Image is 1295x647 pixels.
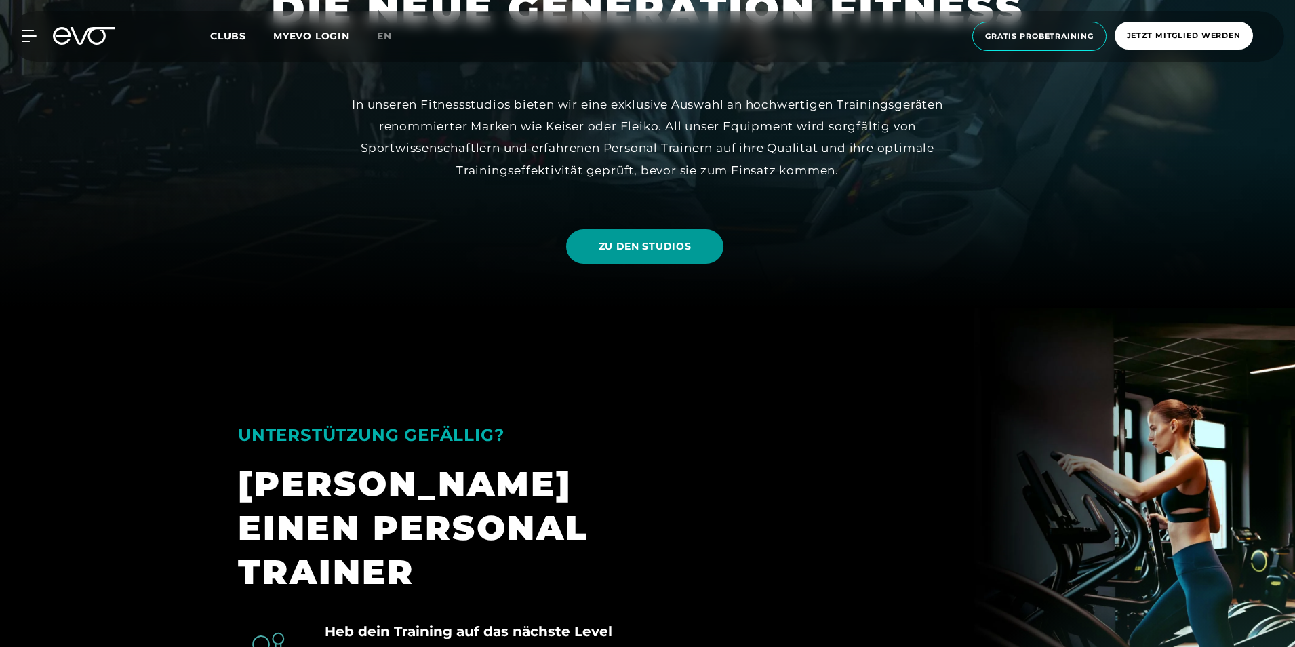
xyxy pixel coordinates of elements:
[1127,30,1241,41] span: Jetzt Mitglied werden
[210,29,273,42] a: Clubs
[1111,22,1257,51] a: Jetzt Mitglied werden
[968,22,1111,51] a: Gratis Probetraining
[599,239,692,254] span: ZU DEN STUDIOS
[273,30,350,42] a: MYEVO LOGIN
[377,30,392,42] span: en
[985,31,1094,42] span: Gratis Probetraining
[210,30,246,42] span: Clubs
[377,28,408,44] a: en
[342,94,953,181] div: In unseren Fitnessstudios bieten wir eine exklusive Auswahl an hochwertigen Trainingsgeräten reno...
[325,621,612,642] h4: Heb dein Training auf das nächste Level
[566,219,730,274] a: ZU DEN STUDIOS
[238,419,704,451] div: UNTERSTÜTZUNG GEFÄLLIG?
[238,462,704,594] div: [PERSON_NAME] EINEN PERSONAL TRAINER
